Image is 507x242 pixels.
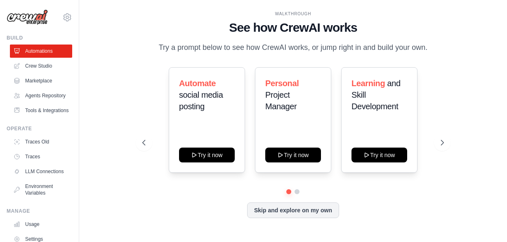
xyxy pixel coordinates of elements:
[10,104,72,117] a: Tools & Integrations
[265,148,321,162] button: Try it now
[265,90,297,111] span: Project Manager
[7,9,48,25] img: Logo
[10,150,72,163] a: Traces
[10,59,72,73] a: Crew Studio
[142,11,443,17] div: WALKTHROUGH
[10,74,72,87] a: Marketplace
[7,35,72,41] div: Build
[10,218,72,231] a: Usage
[7,208,72,214] div: Manage
[351,148,407,162] button: Try it now
[7,125,72,132] div: Operate
[247,202,339,218] button: Skip and explore on my own
[10,89,72,102] a: Agents Repository
[179,148,235,162] button: Try it now
[179,79,216,88] span: Automate
[179,90,223,111] span: social media posting
[10,165,72,178] a: LLM Connections
[351,79,401,111] span: and Skill Development
[10,45,72,58] a: Automations
[265,79,299,88] span: Personal
[142,20,443,35] h1: See how CrewAI works
[10,135,72,148] a: Traces Old
[351,79,385,88] span: Learning
[154,42,432,54] p: Try a prompt below to see how CrewAI works, or jump right in and build your own.
[10,180,72,200] a: Environment Variables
